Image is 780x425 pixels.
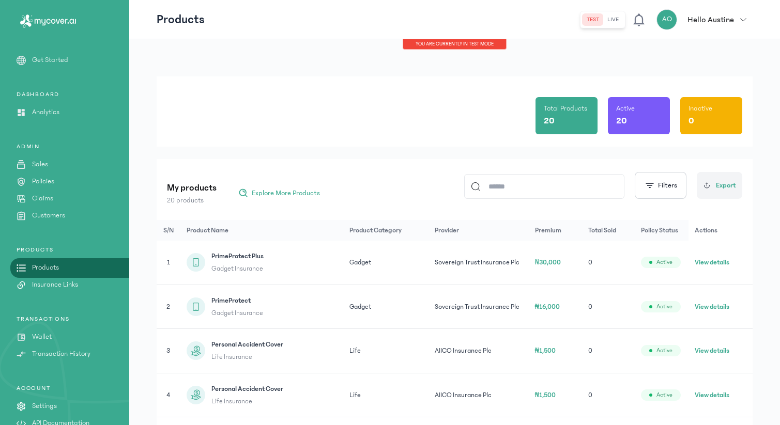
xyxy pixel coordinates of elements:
[656,9,753,30] button: AOHello Austine
[429,220,529,241] th: Provider
[583,13,603,26] button: test
[656,391,672,399] span: Active
[157,220,180,241] th: S/N
[716,180,736,191] span: Export
[635,220,689,241] th: Policy Status
[544,114,555,128] p: 20
[211,263,264,274] span: Gadget Insurance
[695,257,729,267] button: View details
[697,172,742,199] button: Export
[252,188,320,198] span: Explore More Products
[535,347,556,354] span: ₦1,500
[32,332,52,342] p: Wallet
[429,373,529,417] td: AIICO Insurance Plc
[544,103,587,114] p: Total Products
[588,303,592,310] span: 0
[32,401,57,412] p: Settings
[167,195,217,206] p: 20 products
[32,193,53,204] p: Claims
[689,114,694,128] p: 0
[32,279,78,290] p: Insurance Links
[535,391,556,399] span: ₦1,500
[616,103,635,114] p: Active
[635,172,686,199] button: Filters
[588,259,592,266] span: 0
[616,114,627,128] p: 20
[656,9,677,30] div: AO
[211,295,263,306] span: PrimeProtect
[167,259,170,266] span: 1
[656,303,672,311] span: Active
[32,55,68,66] p: Get Started
[32,349,90,359] p: Transaction History
[343,285,429,329] td: Gadget
[689,103,712,114] p: Inactive
[32,107,59,118] p: Analytics
[343,373,429,417] td: Life
[211,384,283,394] span: Personal Accident Cover
[529,220,582,241] th: Premium
[166,347,170,354] span: 3
[211,352,283,362] span: Life Insurance
[180,220,344,241] th: Product Name
[343,329,429,373] td: Life
[233,185,325,201] button: Explore More Products
[429,329,529,373] td: AIICO Insurance Plc
[429,285,529,329] td: Sovereign Trust Insurance Plc
[211,396,283,406] span: Life Insurance
[166,391,170,399] span: 4
[32,210,65,221] p: Customers
[535,303,560,310] span: ₦16,000
[603,13,623,26] button: live
[687,13,734,26] p: Hello Austine
[656,258,672,266] span: Active
[166,303,170,310] span: 2
[656,347,672,355] span: Active
[588,347,592,354] span: 0
[32,159,48,170] p: Sales
[343,220,429,241] th: Product Category
[211,308,263,318] span: Gadget Insurance
[695,302,729,312] button: View details
[32,262,59,273] p: Products
[695,345,729,356] button: View details
[689,220,753,241] th: Actions
[32,176,54,187] p: Policies
[535,259,561,266] span: ₦30,000
[588,391,592,399] span: 0
[582,220,635,241] th: Total Sold
[211,339,283,350] span: Personal Accident Cover
[695,390,729,400] button: View details
[403,39,507,50] div: You are currently in TEST MODE
[167,181,217,195] p: My products
[211,251,264,261] span: PrimeProtect Plus
[157,11,205,28] p: Products
[429,241,529,285] td: Sovereign Trust Insurance Plc
[343,241,429,285] td: Gadget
